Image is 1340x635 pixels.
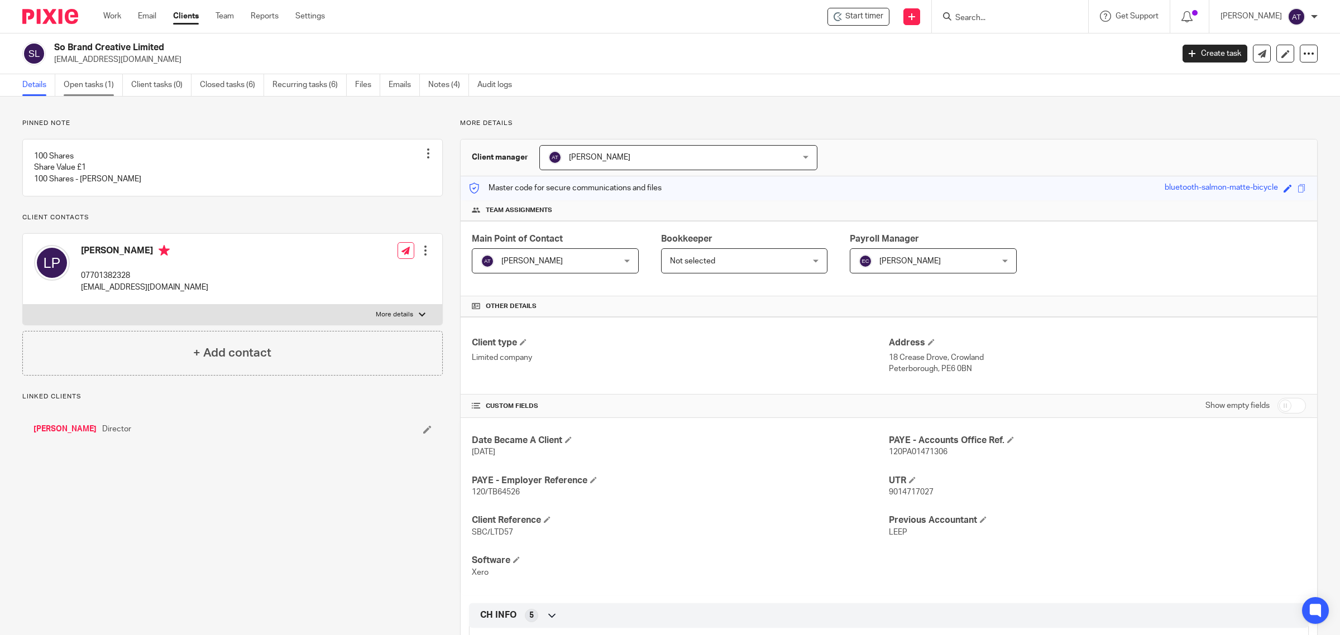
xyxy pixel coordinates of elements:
a: Details [22,74,55,96]
p: [EMAIL_ADDRESS][DOMAIN_NAME] [54,54,1166,65]
a: [PERSON_NAME] [33,424,97,435]
span: Main Point of Contact [472,234,563,243]
p: Pinned note [22,119,443,128]
img: svg%3E [859,254,872,268]
a: Notes (4) [428,74,469,96]
h4: PAYE - Employer Reference [472,475,889,487]
span: 5 [529,610,534,621]
span: [PERSON_NAME] [501,257,563,265]
a: Recurring tasks (6) [272,74,347,96]
span: CH INFO [480,609,516,621]
p: More details [460,119,1318,128]
a: Work [103,11,121,22]
p: More details [376,310,413,319]
span: Start timer [845,11,883,22]
h4: PAYE - Accounts Office Ref. [889,435,1306,446]
div: bluetooth-salmon-matte-bicycle [1165,182,1278,195]
h4: Client type [472,337,889,349]
p: Master code for secure communications and files [469,182,662,194]
h4: Software [472,555,889,566]
img: svg%3E [481,254,494,268]
span: Payroll Manager [850,234,919,243]
div: So Brand Creative Limited [827,8,889,26]
img: svg%3E [34,245,70,281]
span: Get Support [1116,12,1159,20]
a: Open tasks (1) [64,74,123,96]
a: Client tasks (0) [131,74,192,96]
h4: UTR [889,475,1306,487]
h4: Previous Accountant [889,514,1306,526]
img: svg%3E [1288,8,1305,26]
a: Files [355,74,380,96]
a: Closed tasks (6) [200,74,264,96]
p: Client contacts [22,213,443,222]
h4: + Add contact [193,344,271,362]
a: Team [216,11,234,22]
a: Create task [1183,45,1247,62]
a: Email [138,11,156,22]
a: Audit logs [477,74,520,96]
span: 120/TB64526 [472,488,520,496]
h4: CUSTOM FIELDS [472,402,889,411]
p: [EMAIL_ADDRESS][DOMAIN_NAME] [81,282,208,293]
span: Not selected [670,257,715,265]
a: Settings [295,11,325,22]
input: Search [954,13,1055,23]
span: 9014717027 [889,488,934,496]
p: 07701382328 [81,270,208,281]
span: [PERSON_NAME] [879,257,941,265]
span: Bookkeeper [661,234,712,243]
span: [DATE] [472,448,495,456]
img: Pixie [22,9,78,24]
h2: So Brand Creative Limited [54,42,944,54]
span: Director [102,424,131,435]
p: Linked clients [22,392,443,401]
p: [PERSON_NAME] [1221,11,1282,22]
a: Clients [173,11,199,22]
h4: [PERSON_NAME] [81,245,208,259]
h4: Date Became A Client [472,435,889,446]
i: Primary [159,245,170,256]
span: Other details [486,302,537,311]
span: Team assignments [486,206,552,215]
img: svg%3E [548,151,562,164]
h4: Address [889,337,1306,349]
span: Xero [472,569,489,576]
p: Limited company [472,352,889,363]
span: LEEP [889,528,907,536]
img: svg%3E [22,42,46,65]
a: Emails [389,74,420,96]
span: SBC/LTD57 [472,528,513,536]
a: Reports [251,11,279,22]
span: [PERSON_NAME] [569,153,630,161]
p: Peterborough, PE6 0BN [889,363,1306,374]
p: 18 Crease Drove, Crowland [889,352,1306,363]
label: Show empty fields [1205,400,1270,411]
h4: Client Reference [472,514,889,526]
span: 120PA01471306 [889,448,947,456]
h3: Client manager [472,152,528,163]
